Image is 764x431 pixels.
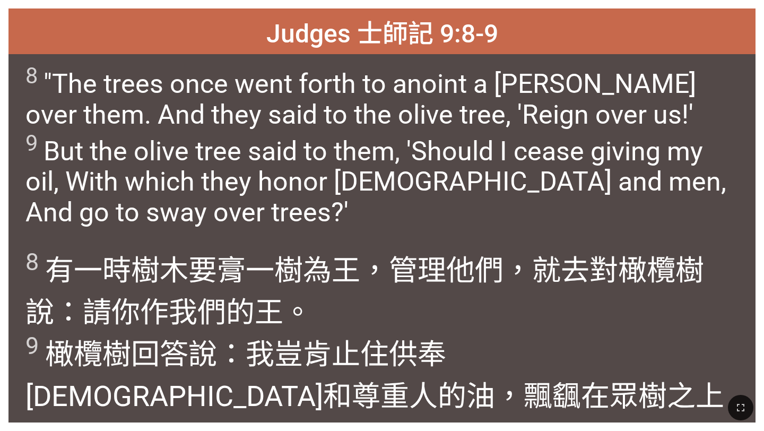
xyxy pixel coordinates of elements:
sup: 8 [25,248,39,276]
span: "The trees once went forth to anoint a [PERSON_NAME] over them. And they said to the olive tree, ... [25,63,738,228]
sup: 9 [25,332,39,360]
span: Judges 士師記 9:8-9 [266,13,498,50]
sup: 8 [25,63,38,89]
sup: 9 [25,130,38,156]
